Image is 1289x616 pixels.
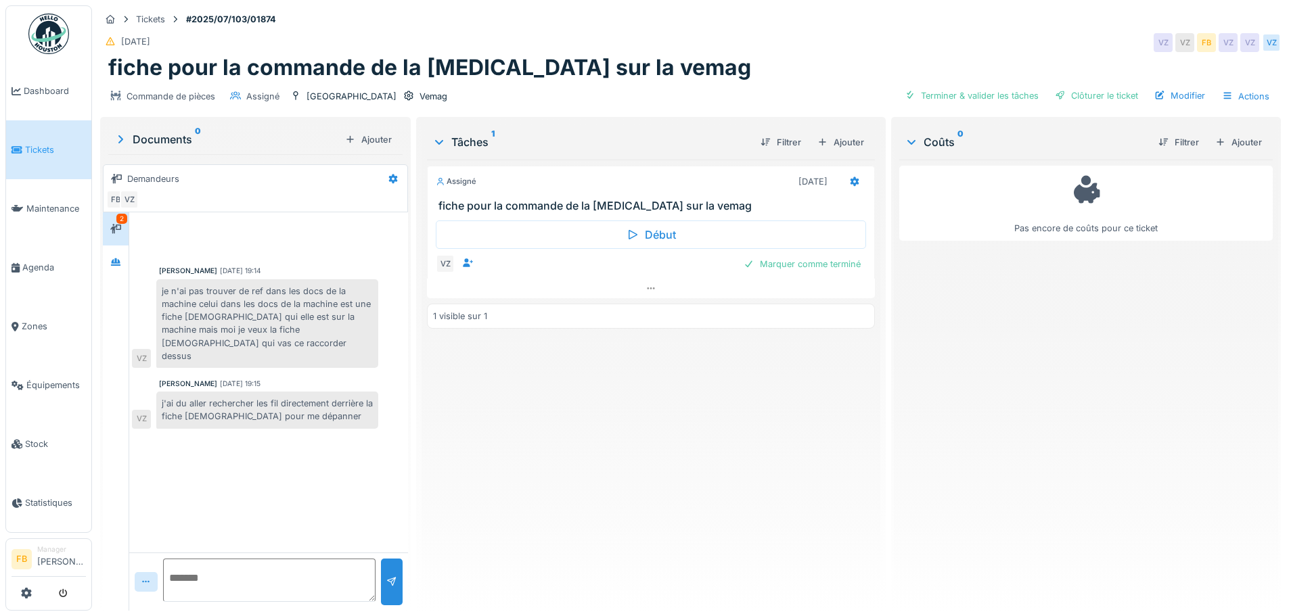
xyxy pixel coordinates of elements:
[1175,33,1194,52] div: VZ
[436,254,455,273] div: VZ
[159,379,217,389] div: [PERSON_NAME]
[436,176,476,187] div: Assigné
[491,134,495,150] sup: 1
[755,133,807,151] div: Filtrer
[37,544,86,554] div: Manager
[121,35,150,48] div: [DATE]
[220,379,261,389] div: [DATE] 19:15
[798,175,828,188] div: [DATE]
[22,320,86,333] span: Zones
[905,134,1148,150] div: Coûts
[432,134,749,150] div: Tâches
[6,238,91,297] a: Agenda
[6,473,91,532] a: Statistiques
[6,356,91,414] a: Équipements
[136,13,165,26] div: Tickets
[181,13,281,26] strong: #2025/07/103/01874
[24,85,86,97] span: Dashboard
[6,414,91,473] a: Stock
[1210,133,1267,151] div: Ajouter
[1049,87,1144,105] div: Clôturer le ticket
[1216,87,1275,106] div: Actions
[438,199,868,212] h3: fiche pour la commande de la [MEDICAL_DATA] sur la vemag
[6,179,91,238] a: Maintenance
[1149,87,1211,105] div: Modifier
[156,279,378,368] div: je n'ai pas trouver de ref dans les docs de la machine celui dans les docs de la machine est une ...
[116,214,127,224] div: 2
[25,437,86,450] span: Stock
[6,62,91,120] a: Dashboard
[908,172,1264,235] div: Pas encore de coûts pour ce ticket
[132,410,151,429] div: VZ
[1240,33,1259,52] div: VZ
[195,131,201,147] sup: 0
[433,310,487,323] div: 1 visible sur 1
[159,266,217,276] div: [PERSON_NAME]
[37,544,86,573] li: [PERSON_NAME]
[6,120,91,179] a: Tickets
[108,55,751,80] h1: fiche pour la commande de la [MEDICAL_DATA] sur la vemag
[156,392,378,428] div: j'ai du aller rechercher les fil directement derrière la fiche [DEMOGRAPHIC_DATA] pour me dépanner
[436,220,865,249] div: Début
[114,131,340,147] div: Documents
[22,261,86,274] span: Agenda
[1262,33,1281,52] div: VZ
[899,87,1044,105] div: Terminer & valider les tâches
[1154,33,1173,52] div: VZ
[220,266,261,276] div: [DATE] 19:14
[307,90,397,103] div: [GEOGRAPHIC_DATA]
[127,90,215,103] div: Commande de pièces
[812,133,869,151] div: Ajouter
[28,14,69,54] img: Badge_color-CXgf-gQk.svg
[25,496,86,509] span: Statistiques
[6,297,91,356] a: Zones
[246,90,279,103] div: Assigné
[12,549,32,569] li: FB
[132,349,151,368] div: VZ
[738,255,866,273] div: Marquer comme terminé
[1219,33,1238,52] div: VZ
[420,90,447,103] div: Vemag
[12,544,86,577] a: FB Manager[PERSON_NAME]
[120,190,139,209] div: VZ
[340,131,397,149] div: Ajouter
[106,190,125,209] div: FB
[26,379,86,392] span: Équipements
[1153,133,1204,151] div: Filtrer
[127,172,179,185] div: Demandeurs
[1197,33,1216,52] div: FB
[957,134,964,150] sup: 0
[25,143,86,156] span: Tickets
[26,202,86,215] span: Maintenance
